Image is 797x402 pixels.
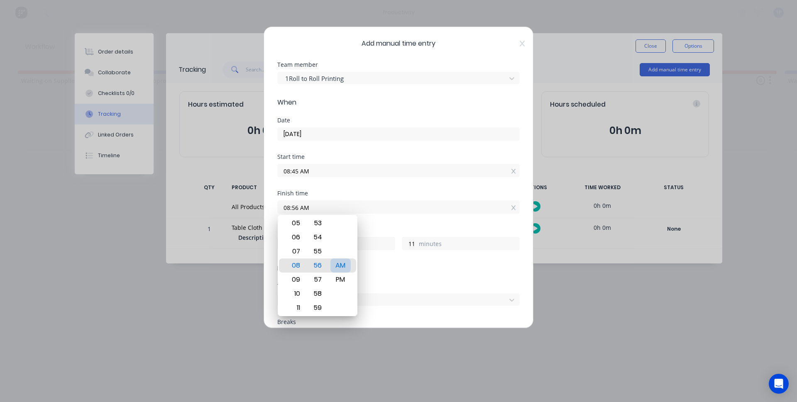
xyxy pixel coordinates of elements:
div: 08 [285,258,305,273]
div: PM [330,273,351,287]
div: 06 [285,230,305,244]
div: Team member [277,62,520,68]
div: Open Intercom Messenger [769,374,789,394]
div: 07 [285,244,305,258]
div: 58 [308,287,328,301]
div: Minute [306,215,329,316]
div: Finish time [277,190,520,196]
div: AM [330,258,351,273]
div: 09 [285,273,305,287]
div: 53 [308,216,328,230]
div: 55 [308,244,328,258]
div: 57 [308,273,328,287]
div: Hours worked [277,227,520,233]
div: Breaks [277,319,520,325]
div: 10 [285,287,305,301]
div: Date [277,117,520,123]
div: 56 [308,258,328,273]
div: 11 [285,301,305,315]
span: Add manual time entry [277,39,520,49]
div: 05 [285,216,305,230]
div: 54 [308,230,328,244]
label: minutes [419,239,519,250]
input: 0 [402,237,417,250]
span: Details [277,263,520,273]
span: When [277,97,520,107]
div: Tracking Category (Optional) [277,283,520,289]
div: 59 [308,301,328,315]
div: Start time [277,154,520,160]
div: Hour [284,215,306,316]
